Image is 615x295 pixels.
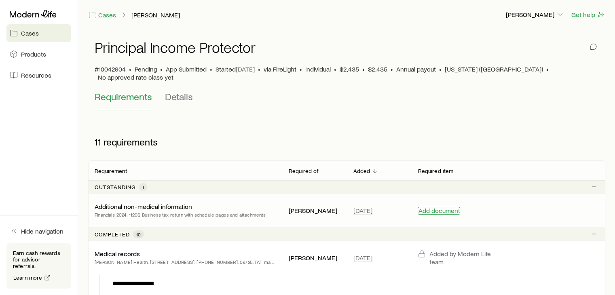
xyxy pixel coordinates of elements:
[166,65,207,73] span: App Submitted
[13,250,65,269] p: Earn cash rewards for advisor referrals.
[546,65,549,73] span: •
[210,65,212,73] span: •
[396,65,436,73] span: Annual payout
[353,254,372,262] span: [DATE]
[135,65,157,73] p: Pending
[165,91,193,102] span: Details
[136,231,141,238] span: 10
[95,231,130,238] p: Completed
[418,207,460,215] button: Add document
[160,65,163,73] span: •
[6,66,71,84] a: Resources
[353,168,370,174] p: Added
[368,65,387,73] span: $2,435
[334,65,336,73] span: •
[21,50,46,58] span: Products
[95,258,276,266] p: [PERSON_NAME] Health, [STREET_ADDRESS], [PHONE_NUMBER]. 09/25: TAT may take up to 30 days. 10/01:...
[236,65,255,73] span: [DATE]
[340,65,359,73] span: $2,435
[129,65,131,73] span: •
[571,10,605,19] button: Get help
[305,65,331,73] span: Individual
[131,11,180,19] a: [PERSON_NAME]
[95,211,266,219] p: Financials 2024: 1120S Business tax return with schedule pages and attachments
[21,227,63,235] span: Hide navigation
[95,136,101,147] span: 11
[98,73,173,81] span: No approved rate class yet
[88,11,116,20] a: Cases
[289,206,340,215] p: [PERSON_NAME]
[300,65,302,73] span: •
[6,243,71,289] div: Earn cash rewards for advisor referrals.Learn more
[216,65,255,73] p: Started
[95,168,127,174] p: Requirement
[95,65,126,73] span: #10042904
[104,136,158,147] span: requirements
[353,206,372,215] span: [DATE]
[362,65,365,73] span: •
[95,91,152,102] span: Requirements
[505,10,564,20] button: [PERSON_NAME]
[6,24,71,42] a: Cases
[95,250,140,258] p: Medical records
[445,65,543,73] span: [US_STATE] ([GEOGRAPHIC_DATA])
[258,65,260,73] span: •
[391,65,393,73] span: •
[95,184,136,190] p: Outstanding
[506,11,564,19] p: [PERSON_NAME]
[429,250,502,266] p: Added by Modern Life team
[95,202,192,211] p: Additional non-medical information
[142,184,144,190] span: 1
[439,65,442,73] span: •
[21,29,39,37] span: Cases
[13,275,42,280] span: Learn more
[289,168,319,174] p: Required of
[6,45,71,63] a: Products
[289,254,340,262] p: [PERSON_NAME]
[264,65,296,73] span: via FireLight
[95,91,599,110] div: Application details tabs
[418,168,453,174] p: Required item
[6,222,71,240] button: Hide navigation
[95,39,256,55] h1: Principal Income Protector
[21,71,51,79] span: Resources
